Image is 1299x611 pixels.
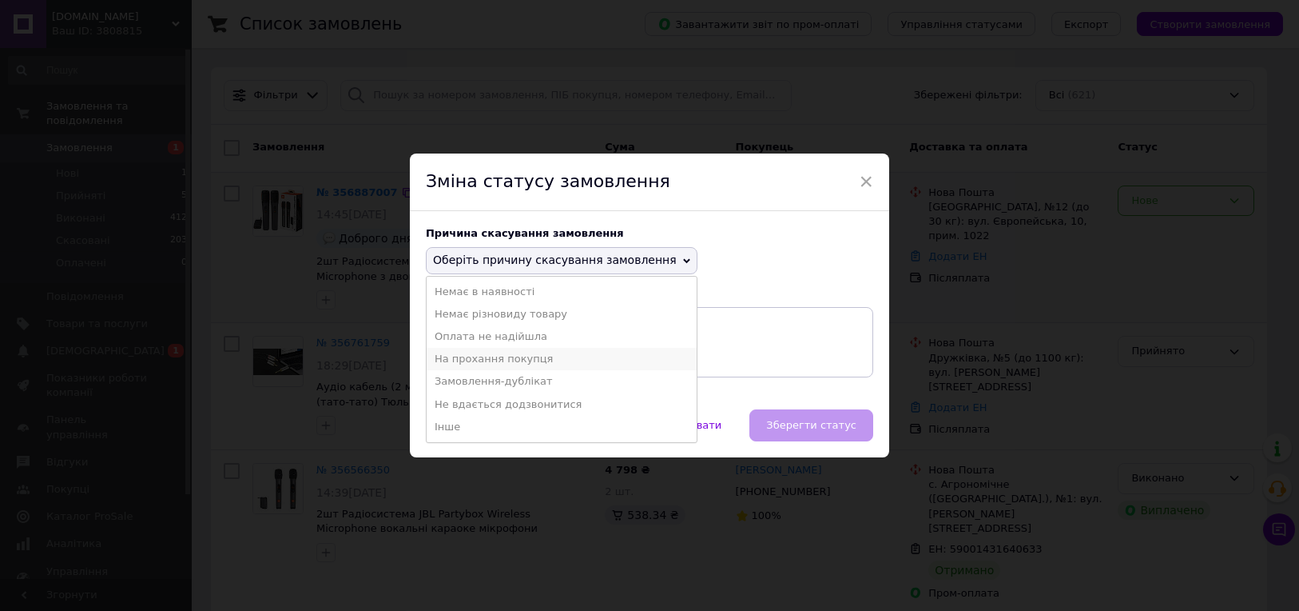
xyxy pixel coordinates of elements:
[859,168,873,195] span: ×
[433,254,677,266] span: Оберіть причину скасування замовлення
[427,325,697,348] li: Оплата не надійшла
[427,370,697,393] li: Замовлення-дублікат
[427,303,697,325] li: Немає різновиду товару
[410,154,889,211] div: Зміна статусу замовлення
[427,281,697,303] li: Немає в наявності
[427,348,697,370] li: На прохання покупця
[426,227,873,239] div: Причина скасування замовлення
[427,393,697,416] li: Не вдається додзвонитися
[427,416,697,438] li: Інше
